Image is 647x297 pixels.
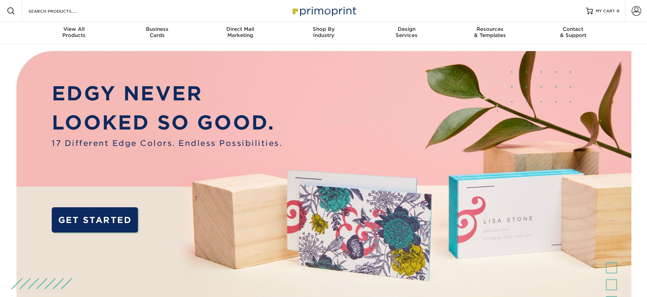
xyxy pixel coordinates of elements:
p: LOOKED SO GOOD. [52,108,282,137]
span: Resources [448,26,532,32]
span: Contact [532,26,615,32]
span: Business [115,26,199,32]
a: DesignServices [365,22,448,44]
div: Cards [115,26,199,38]
a: GET STARTED [52,207,138,233]
p: EDGY NEVER [52,79,282,108]
input: SEARCH PRODUCTS..... [28,7,95,15]
span: 17 Different Edge Colors. Endless Possibilities. [52,137,282,149]
span: Shop By [282,26,365,32]
a: BusinessCards [115,22,199,44]
div: Services [365,26,448,38]
div: Marketing [199,26,282,38]
a: Resources& Templates [448,22,532,44]
span: MY CART [596,8,615,14]
a: View AllProducts [33,22,116,44]
div: & Support [532,26,615,38]
div: & Templates [448,26,532,38]
span: Direct Mail [199,26,282,32]
div: Products [33,26,116,38]
span: View All [33,26,116,32]
a: Shop ByIndustry [282,22,365,44]
span: Design [365,26,448,32]
span: 0 [617,9,620,13]
div: Industry [282,26,365,38]
a: Direct MailMarketing [199,22,282,44]
img: Primoprint [289,3,358,18]
a: Contact& Support [532,22,615,44]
